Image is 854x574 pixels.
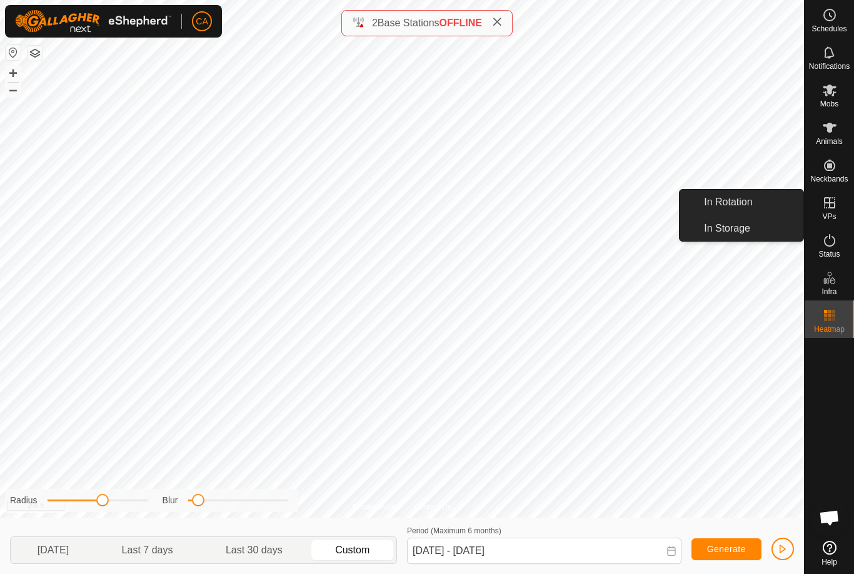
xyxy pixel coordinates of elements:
span: CA [196,15,208,28]
div: Open chat [811,499,848,536]
span: In Storage [704,221,750,236]
a: Privacy Policy [353,501,399,513]
span: 2 [372,18,378,28]
img: Gallagher Logo [15,10,171,33]
span: Help [821,558,837,566]
li: In Rotation [680,190,803,215]
label: Period (Maximum 6 months) [407,526,501,535]
button: Map Layers [28,46,43,61]
li: In Storage [680,216,803,241]
span: Schedules [811,25,846,33]
label: Radius [10,494,38,507]
span: Notifications [809,63,850,70]
button: Reset Map [6,45,21,60]
button: + [6,66,21,81]
label: Blur [163,494,178,507]
span: Status [818,250,840,258]
a: Help [805,536,854,571]
span: Neckbands [810,175,848,183]
a: In Storage [696,216,803,241]
span: Infra [821,288,836,295]
span: Base Stations [378,18,440,28]
button: Generate [691,538,761,560]
span: VPs [822,213,836,220]
span: Generate [707,544,746,554]
span: [DATE] [38,543,69,558]
a: In Rotation [696,190,803,215]
span: Custom [335,543,369,558]
span: Last 7 days [122,543,173,558]
button: – [6,82,21,97]
span: Heatmap [814,325,845,333]
span: In Rotation [704,195,752,210]
span: OFFLINE [440,18,482,28]
span: Mobs [820,100,838,108]
span: Last 30 days [226,543,283,558]
span: Animals [816,138,843,145]
a: Contact Us [414,501,451,513]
